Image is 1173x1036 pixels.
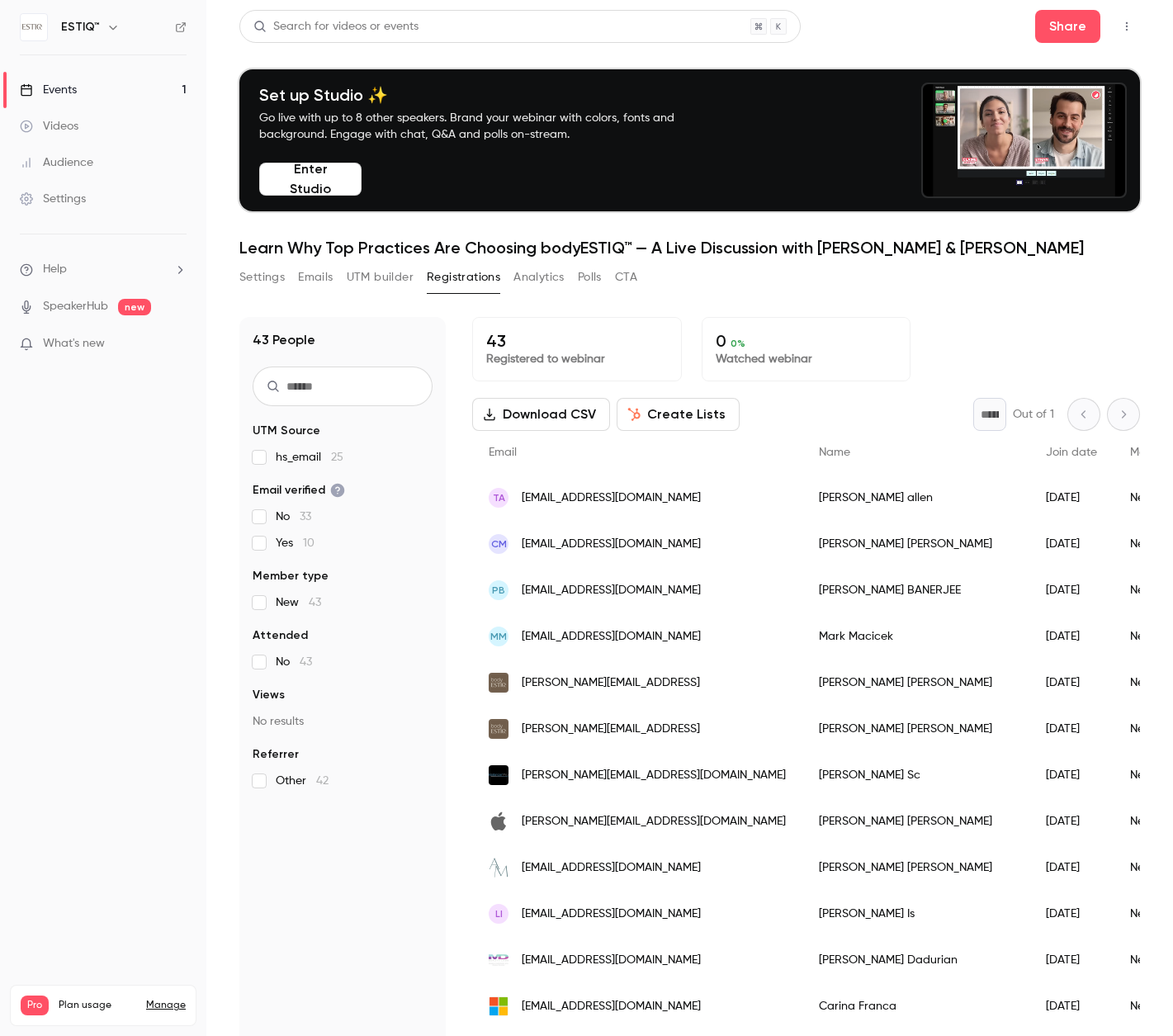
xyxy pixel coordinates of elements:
[300,656,312,668] span: 43
[43,335,105,352] span: What's new
[522,582,701,599] span: [EMAIL_ADDRESS][DOMAIN_NAME]
[1029,475,1114,521] div: [DATE]
[522,859,701,877] span: [EMAIL_ADDRESS][DOMAIN_NAME]
[239,264,285,291] button: Settings
[316,775,329,787] span: 42
[276,509,311,525] span: No
[298,264,333,291] button: Emails
[489,719,508,739] img: estiq.ai
[492,583,505,598] span: PB
[427,264,500,291] button: Registrations
[303,537,315,549] span: 10
[59,999,136,1012] span: Plan usage
[802,660,1029,706] div: [PERSON_NAME] [PERSON_NAME]
[489,858,508,878] img: amskinhealth.com
[472,398,610,431] button: Download CSV
[522,490,701,507] span: [EMAIL_ADDRESS][DOMAIN_NAME]
[118,299,151,315] span: new
[1029,891,1114,937] div: [DATE]
[522,628,701,646] span: [EMAIL_ADDRESS][DOMAIN_NAME]
[253,746,299,763] span: Referrer
[819,447,850,458] span: Name
[493,490,505,505] span: ta
[1029,798,1114,844] div: [DATE]
[486,331,668,351] p: 43
[522,813,786,830] span: [PERSON_NAME][EMAIL_ADDRESS][DOMAIN_NAME]
[253,482,345,499] span: Email verified
[20,82,77,98] div: Events
[253,330,315,350] h1: 43 People
[802,752,1029,798] div: [PERSON_NAME] Sc
[522,998,701,1015] span: [EMAIL_ADDRESS][DOMAIN_NAME]
[489,673,508,693] img: estiq.ai
[1029,844,1114,891] div: [DATE]
[495,906,503,921] span: LI
[276,449,343,466] span: hs_email
[522,721,700,738] span: [PERSON_NAME][EMAIL_ADDRESS]
[276,594,321,611] span: New
[253,627,308,644] span: Attended
[1035,10,1100,43] button: Share
[522,952,701,969] span: [EMAIL_ADDRESS][DOMAIN_NAME]
[1046,447,1097,458] span: Join date
[347,264,414,291] button: UTM builder
[253,687,285,703] span: Views
[802,475,1029,521] div: [PERSON_NAME] allen
[1029,567,1114,613] div: [DATE]
[615,264,637,291] button: CTA
[20,118,78,135] div: Videos
[1029,521,1114,567] div: [DATE]
[20,191,86,207] div: Settings
[253,18,419,35] div: Search for videos or events
[20,154,93,171] div: Audience
[489,811,508,831] img: mac.com
[253,713,433,730] p: No results
[802,891,1029,937] div: [PERSON_NAME] Is
[1029,613,1114,660] div: [DATE]
[300,511,311,523] span: 33
[1029,937,1114,983] div: [DATE]
[489,765,508,785] img: ballancerpro.com
[43,298,108,315] a: SpeakerHub
[239,238,1140,258] h1: Learn Why Top Practices Are Choosing bodyESTIQ™ — A Live Discussion with [PERSON_NAME] & [PERSON_...
[20,261,187,278] li: help-dropdown-opener
[522,767,786,784] span: [PERSON_NAME][EMAIL_ADDRESS][DOMAIN_NAME]
[276,773,329,789] span: Other
[253,423,433,789] section: facet-groups
[522,906,701,923] span: [EMAIL_ADDRESS][DOMAIN_NAME]
[1029,706,1114,752] div: [DATE]
[802,521,1029,567] div: [PERSON_NAME] [PERSON_NAME]
[146,999,186,1012] a: Manage
[276,535,315,551] span: Yes
[716,351,897,367] p: Watched webinar
[490,629,507,644] span: MM
[1013,406,1054,423] p: Out of 1
[276,654,312,670] span: No
[802,983,1029,1029] div: Carina Franca
[731,338,745,349] span: 0 %
[21,996,49,1015] span: Pro
[491,537,507,551] span: CM
[486,351,668,367] p: Registered to webinar
[259,163,362,196] button: Enter Studio
[802,937,1029,983] div: [PERSON_NAME] Dadurian
[578,264,602,291] button: Polls
[253,568,329,584] span: Member type
[253,423,320,439] span: UTM Source
[61,19,100,35] h6: ESTIQ™
[489,447,517,458] span: Email
[309,597,321,608] span: 43
[43,261,67,278] span: Help
[522,674,700,692] span: [PERSON_NAME][EMAIL_ADDRESS]
[259,85,713,105] h4: Set up Studio ✨
[617,398,740,431] button: Create Lists
[489,950,508,970] img: mdbeautylabs.com
[1029,660,1114,706] div: [DATE]
[489,996,508,1016] img: live.com
[21,14,47,40] img: ESTIQ™
[513,264,565,291] button: Analytics
[1029,752,1114,798] div: [DATE]
[331,452,343,463] span: 25
[716,331,897,351] p: 0
[802,706,1029,752] div: [PERSON_NAME] [PERSON_NAME]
